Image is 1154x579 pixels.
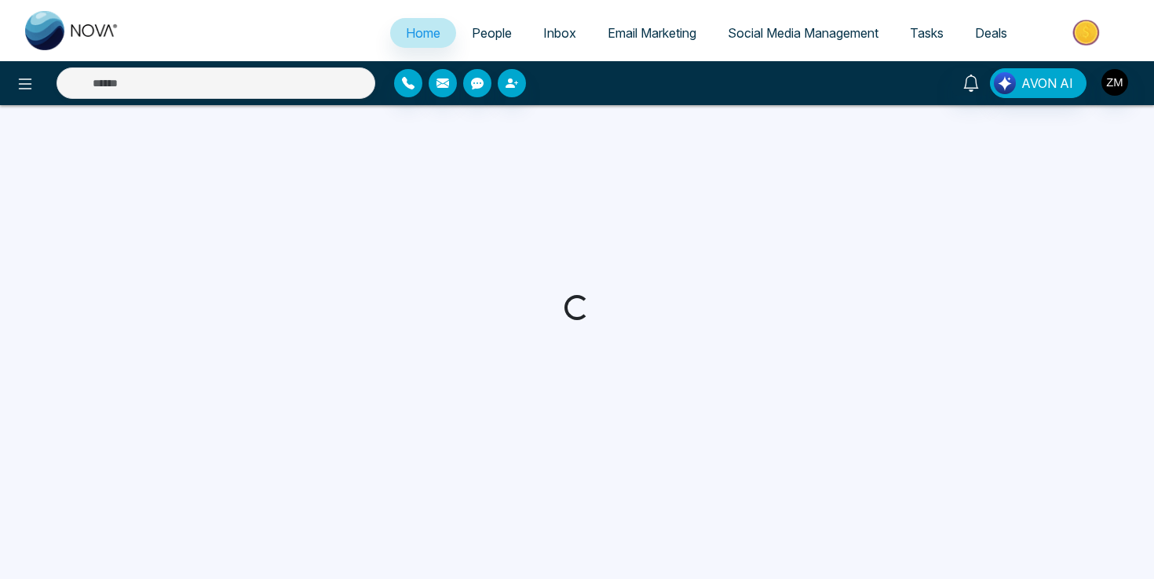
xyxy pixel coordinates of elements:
img: Market-place.gif [1031,15,1145,50]
span: Inbox [543,25,576,41]
span: Tasks [910,25,944,41]
span: Social Media Management [728,25,878,41]
span: Home [406,25,440,41]
a: Deals [959,18,1023,48]
a: Tasks [894,18,959,48]
a: People [456,18,528,48]
img: Nova CRM Logo [25,11,119,50]
span: Deals [975,25,1007,41]
span: Email Marketing [608,25,696,41]
a: Email Marketing [592,18,712,48]
img: User Avatar [1101,69,1128,96]
span: People [472,25,512,41]
img: Lead Flow [994,72,1016,94]
button: AVON AI [990,68,1086,98]
span: AVON AI [1021,74,1073,93]
a: Home [390,18,456,48]
a: Social Media Management [712,18,894,48]
a: Inbox [528,18,592,48]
